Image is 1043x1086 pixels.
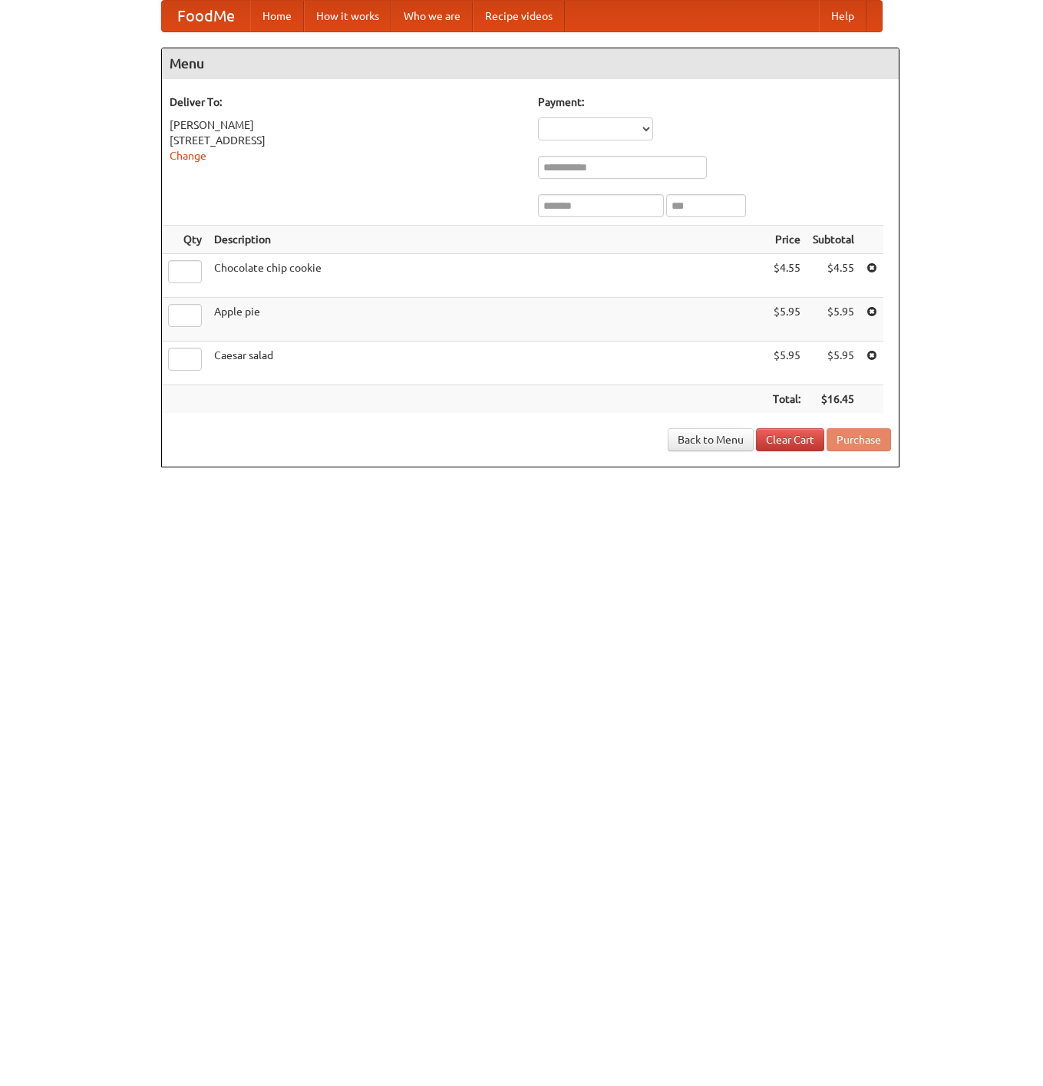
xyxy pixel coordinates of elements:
[250,1,304,31] a: Home
[162,226,208,254] th: Qty
[162,1,250,31] a: FoodMe
[208,226,767,254] th: Description
[304,1,391,31] a: How it works
[170,133,523,148] div: [STREET_ADDRESS]
[827,428,891,451] button: Purchase
[391,1,473,31] a: Who we are
[756,428,824,451] a: Clear Cart
[767,226,807,254] th: Price
[819,1,866,31] a: Help
[668,428,754,451] a: Back to Menu
[767,298,807,342] td: $5.95
[208,254,767,298] td: Chocolate chip cookie
[807,385,860,414] th: $16.45
[807,298,860,342] td: $5.95
[767,254,807,298] td: $4.55
[208,342,767,385] td: Caesar salad
[170,117,523,133] div: [PERSON_NAME]
[807,254,860,298] td: $4.55
[170,94,523,110] h5: Deliver To:
[807,342,860,385] td: $5.95
[473,1,565,31] a: Recipe videos
[767,385,807,414] th: Total:
[538,94,891,110] h5: Payment:
[767,342,807,385] td: $5.95
[162,48,899,79] h4: Menu
[208,298,767,342] td: Apple pie
[807,226,860,254] th: Subtotal
[170,150,206,162] a: Change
